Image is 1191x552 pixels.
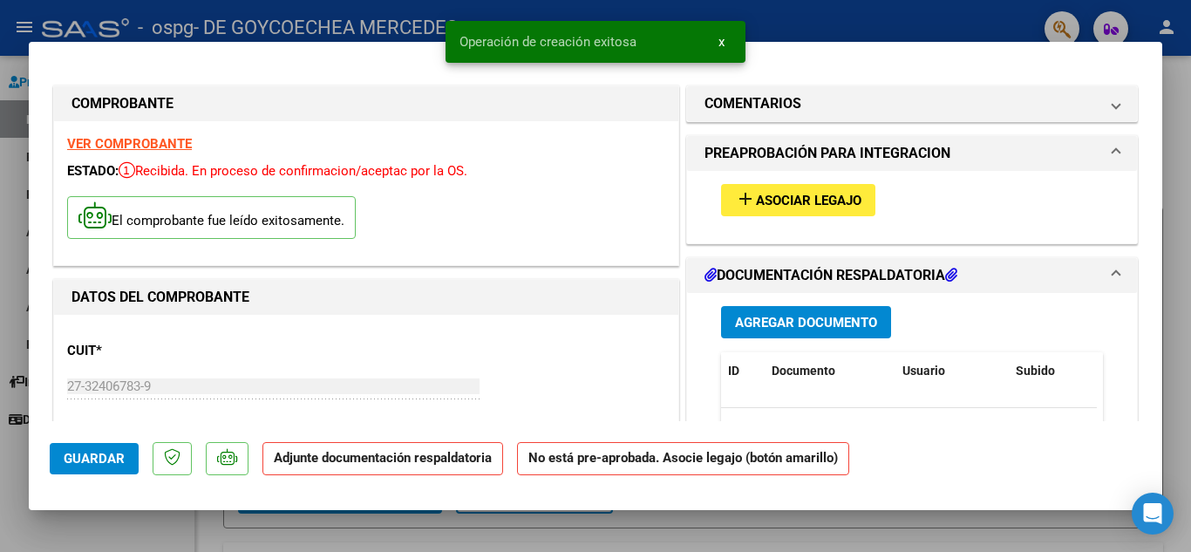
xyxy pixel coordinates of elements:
[687,86,1137,121] mat-expansion-panel-header: COMENTARIOS
[517,442,849,476] strong: No está pre-aprobada. Asocie legajo (botón amarillo)
[902,364,945,378] span: Usuario
[1132,493,1174,535] div: Open Intercom Messenger
[704,143,950,164] h1: PREAPROBACIÓN PARA INTEGRACION
[765,352,895,390] datatable-header-cell: Documento
[50,443,139,474] button: Guardar
[119,163,467,179] span: Recibida. En proceso de confirmacion/aceptac por la OS.
[772,364,835,378] span: Documento
[735,315,877,331] span: Agregar Documento
[721,184,875,216] button: Asociar Legajo
[704,93,801,114] h1: COMENTARIOS
[728,364,739,378] span: ID
[1096,352,1183,390] datatable-header-cell: Acción
[735,188,756,209] mat-icon: add
[704,26,738,58] button: x
[67,196,356,239] p: El comprobante fue leído exitosamente.
[895,352,1009,390] datatable-header-cell: Usuario
[721,306,891,338] button: Agregar Documento
[704,265,957,286] h1: DOCUMENTACIÓN RESPALDATORIA
[67,163,119,179] span: ESTADO:
[274,450,492,466] strong: Adjunte documentación respaldatoria
[1016,364,1055,378] span: Subido
[756,193,861,208] span: Asociar Legajo
[687,171,1137,243] div: PREAPROBACIÓN PARA INTEGRACION
[71,289,249,305] strong: DATOS DEL COMPROBANTE
[718,34,725,50] span: x
[1009,352,1096,390] datatable-header-cell: Subido
[67,136,192,152] a: VER COMPROBANTE
[687,258,1137,293] mat-expansion-panel-header: DOCUMENTACIÓN RESPALDATORIA
[67,341,247,361] p: CUIT
[721,352,765,390] datatable-header-cell: ID
[71,95,174,112] strong: COMPROBANTE
[687,136,1137,171] mat-expansion-panel-header: PREAPROBACIÓN PARA INTEGRACION
[459,33,636,51] span: Operación de creación exitosa
[64,451,125,467] span: Guardar
[721,408,1097,452] div: No data to display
